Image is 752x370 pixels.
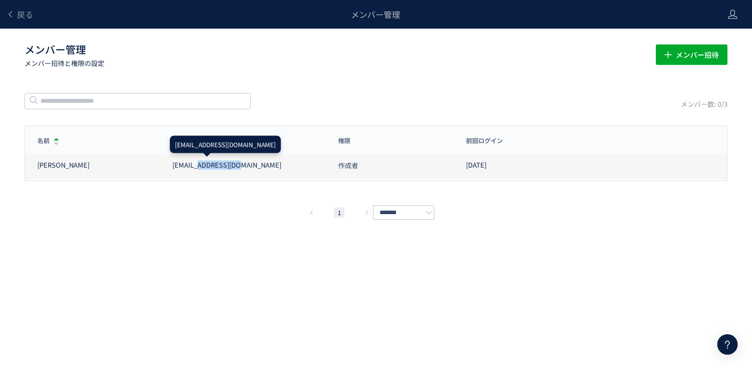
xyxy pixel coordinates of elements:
span: 権限 [338,136,350,145]
p: メンバー招待と権限の設定 [25,58,644,68]
span: 名前 [37,136,50,145]
li: 1 [334,207,344,218]
div: メンバー数: 0/3 [681,100,727,109]
div: [DATE] [454,160,613,170]
span: 前回ログイン [466,136,503,145]
span: 戻る [17,8,33,20]
h1: メンバー管理 [25,42,644,68]
span: メンバー招待 [676,44,719,65]
div: [EMAIL_ADDRESS][DOMAIN_NAME] [172,160,281,170]
div: [PERSON_NAME] [37,160,90,170]
span: 作成者 [338,162,358,169]
button: メンバー招待 [656,44,727,65]
div: pagination [25,206,727,219]
div: [EMAIL_ADDRESS][DOMAIN_NAME] [170,135,281,153]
